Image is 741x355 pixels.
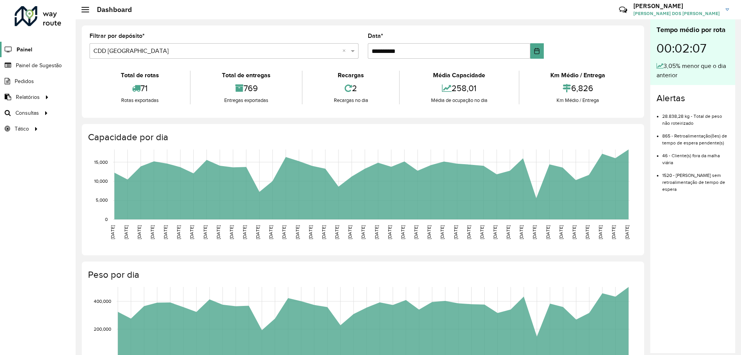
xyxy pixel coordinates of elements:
div: Média de ocupação no dia [402,97,516,104]
button: Choose Date [530,43,544,59]
h4: Capacidade por dia [88,132,636,143]
li: 46 - Cliente(s) fora da malha viária [662,146,729,166]
text: [DATE] [413,225,418,239]
text: [DATE] [137,225,142,239]
text: [DATE] [321,225,326,239]
text: 0 [105,217,108,222]
div: 2 [305,80,397,97]
span: [PERSON_NAME] DOS [PERSON_NAME] [633,10,720,17]
span: Pedidos [15,77,34,85]
text: [DATE] [466,225,471,239]
text: [DATE] [123,225,129,239]
text: [DATE] [347,225,352,239]
div: 769 [193,80,299,97]
div: Total de entregas [193,71,299,80]
text: [DATE] [598,225,603,239]
text: [DATE] [585,225,590,239]
span: Tático [15,125,29,133]
li: 865 - Retroalimentação(ões) de tempo de espera pendente(s) [662,127,729,146]
span: Painel de Sugestão [16,61,62,70]
text: [DATE] [242,225,247,239]
div: Recargas [305,71,397,80]
text: [DATE] [479,225,484,239]
div: Recargas no dia [305,97,397,104]
text: [DATE] [374,225,379,239]
div: Km Médio / Entrega [521,97,634,104]
text: [DATE] [545,225,550,239]
div: 6,826 [521,80,634,97]
div: 71 [91,80,188,97]
text: [DATE] [519,225,524,239]
text: [DATE] [400,225,405,239]
span: Clear all [342,46,349,56]
text: 5,000 [96,198,108,203]
text: [DATE] [532,225,537,239]
text: 200,000 [94,326,111,331]
li: 28.838,28 kg - Total de peso não roteirizado [662,107,729,127]
label: Filtrar por depósito [90,31,145,41]
span: Painel [17,46,32,54]
text: [DATE] [492,225,497,239]
div: Km Médio / Entrega [521,71,634,80]
text: [DATE] [453,225,458,239]
text: [DATE] [203,225,208,239]
text: [DATE] [387,225,392,239]
text: [DATE] [308,225,313,239]
text: [DATE] [572,225,577,239]
text: [DATE] [150,225,155,239]
text: [DATE] [624,225,629,239]
h2: Dashboard [89,5,132,14]
h3: [PERSON_NAME] [633,2,720,10]
div: 3,05% menor que o dia anterior [656,61,729,80]
text: [DATE] [216,225,221,239]
text: [DATE] [558,225,563,239]
text: [DATE] [506,225,511,239]
text: [DATE] [360,225,365,239]
div: Média Capacidade [402,71,516,80]
div: Tempo médio por rota [656,25,729,35]
text: [DATE] [611,225,616,239]
h4: Peso por dia [88,269,636,280]
div: 00:02:07 [656,35,729,61]
text: [DATE] [295,225,300,239]
text: [DATE] [176,225,181,239]
text: [DATE] [110,225,115,239]
text: [DATE] [255,225,260,239]
text: [DATE] [426,225,431,239]
label: Data [368,31,383,41]
li: 1520 - [PERSON_NAME] sem retroalimentação de tempo de espera [662,166,729,193]
text: [DATE] [281,225,286,239]
text: [DATE] [163,225,168,239]
text: 400,000 [94,299,111,304]
text: [DATE] [440,225,445,239]
text: [DATE] [268,225,273,239]
span: Consultas [15,109,39,117]
a: Contato Rápido [615,2,631,18]
text: 10,000 [94,178,108,183]
span: Relatórios [16,93,40,101]
h4: Alertas [656,93,729,104]
text: [DATE] [334,225,339,239]
div: Entregas exportadas [193,97,299,104]
div: 258,01 [402,80,516,97]
div: Rotas exportadas [91,97,188,104]
div: Total de rotas [91,71,188,80]
text: [DATE] [189,225,194,239]
text: 15,000 [94,160,108,165]
text: [DATE] [229,225,234,239]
